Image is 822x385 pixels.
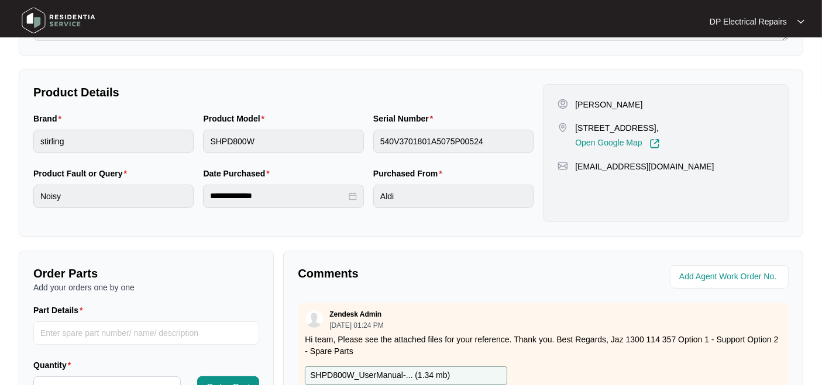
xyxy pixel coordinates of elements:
[575,161,714,172] p: [EMAIL_ADDRESS][DOMAIN_NAME]
[33,321,259,345] input: Part Details
[373,168,447,179] label: Purchased From
[575,122,659,134] p: [STREET_ADDRESS],
[203,130,363,153] input: Product Model
[33,304,88,316] label: Part Details
[33,359,75,371] label: Quantity
[558,99,568,109] img: user-pin
[575,138,659,149] a: Open Google Map
[310,369,450,382] p: SHPD800W_UserManual-... ( 1.34 mb )
[558,161,568,171] img: map-pin
[305,310,323,328] img: user.svg
[33,130,194,153] input: Brand
[18,3,99,38] img: residentia service logo
[558,122,568,133] img: map-pin
[373,185,534,208] input: Purchased From
[33,168,132,179] label: Product Fault or Query
[33,84,534,100] p: Product Details
[373,113,438,124] label: Serial Number
[649,138,660,149] img: Link-External
[33,265,259,282] p: Order Parts
[575,99,642,110] p: [PERSON_NAME]
[203,113,269,124] label: Product Model
[298,265,535,282] p: Comments
[203,168,274,179] label: Date Purchased
[33,113,66,124] label: Brand
[210,190,346,202] input: Date Purchased
[329,310,381,319] p: Zendesk Admin
[373,130,534,153] input: Serial Number
[33,185,194,208] input: Product Fault or Query
[329,322,383,329] p: [DATE] 01:24 PM
[305,334,782,357] p: Hi team, Please see the attached files for your reference. Thank you. Best Regards, Jaz 1300 114 ...
[710,16,787,27] p: DP Electrical Repairs
[33,282,259,293] p: Add your orders one by one
[679,270,782,284] input: Add Agent Work Order No.
[797,19,804,25] img: dropdown arrow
